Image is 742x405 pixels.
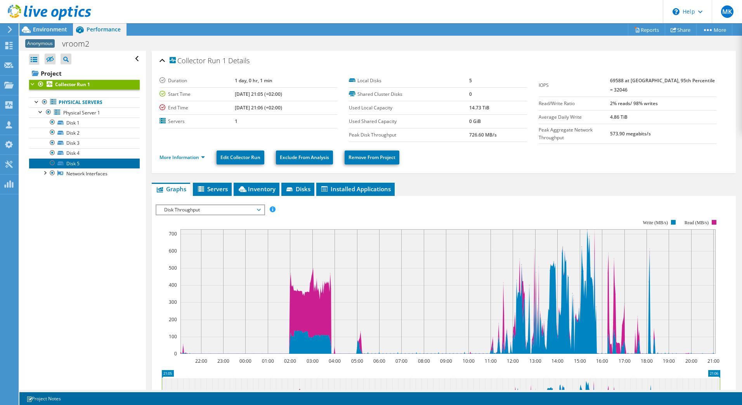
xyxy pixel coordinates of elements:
[29,118,140,128] a: Disk 1
[217,151,264,164] a: Edit Collector Run
[610,77,715,93] b: 69588 at [GEOGRAPHIC_DATA], 95th Percentile = 32046
[284,358,296,364] text: 02:00
[195,358,207,364] text: 22:00
[643,220,668,225] text: Write (MB/s)
[169,247,177,254] text: 600
[33,26,67,33] span: Environment
[169,333,177,340] text: 100
[395,358,407,364] text: 07:00
[628,24,665,36] a: Reports
[262,358,274,364] text: 01:00
[685,358,697,364] text: 20:00
[169,230,177,237] text: 700
[673,8,680,15] svg: \n
[320,185,391,193] span: Installed Applications
[169,316,177,323] text: 200
[29,80,140,90] a: Collector Run 1
[235,104,282,111] b: [DATE] 21:06 (+02:00)
[469,132,497,138] b: 726.60 MB/s
[665,24,697,36] a: Share
[29,168,140,178] a: Network Interfaces
[349,104,469,112] label: Used Local Capacity
[685,220,709,225] text: Read (MB/s)
[349,77,469,85] label: Local Disks
[29,97,140,107] a: Physical Servers
[618,358,630,364] text: 17:00
[574,358,586,364] text: 15:00
[159,104,235,112] label: End Time
[662,358,674,364] text: 19:00
[469,104,489,111] b: 14.73 TiB
[696,24,732,36] a: More
[506,358,518,364] text: 12:00
[29,158,140,168] a: Disk 5
[159,90,235,98] label: Start Time
[707,358,719,364] text: 21:00
[539,113,610,121] label: Average Daily Write
[63,109,100,116] span: Physical Server 1
[228,56,250,65] span: Details
[285,185,310,193] span: Disks
[160,205,260,215] span: Disk Throughput
[721,5,733,18] span: MK
[87,26,121,33] span: Performance
[159,154,205,161] a: More Information
[539,126,610,142] label: Peak Aggregate Network Throughput
[239,358,251,364] text: 00:00
[306,358,318,364] text: 03:00
[596,358,608,364] text: 16:00
[345,151,399,164] a: Remove From Project
[539,100,610,107] label: Read/Write Ratio
[169,299,177,305] text: 300
[373,358,385,364] text: 06:00
[235,77,272,84] b: 1 day, 0 hr, 1 min
[610,130,651,137] b: 573.90 megabits/s
[328,358,340,364] text: 04:00
[55,81,90,88] b: Collector Run 1
[59,40,101,48] h1: vroom2
[156,185,186,193] span: Graphs
[418,358,430,364] text: 08:00
[469,91,472,97] b: 0
[610,100,658,107] b: 2% reads/ 98% writes
[551,358,563,364] text: 14:00
[469,118,481,125] b: 0 GiB
[276,151,333,164] a: Exclude From Analysis
[217,358,229,364] text: 23:00
[349,118,469,125] label: Used Shared Capacity
[29,148,140,158] a: Disk 4
[469,77,472,84] b: 5
[238,185,276,193] span: Inventory
[169,282,177,288] text: 400
[349,131,469,139] label: Peak Disk Throughput
[21,394,66,403] a: Project Notes
[640,358,652,364] text: 18:00
[25,39,55,48] span: Anonymous
[170,57,226,65] span: Collector Run 1
[29,128,140,138] a: Disk 2
[235,118,238,125] b: 1
[29,107,140,118] a: Physical Server 1
[197,185,228,193] span: Servers
[349,90,469,98] label: Shared Cluster Disks
[169,265,177,271] text: 500
[351,358,363,364] text: 05:00
[610,114,628,120] b: 4.86 TiB
[29,67,140,80] a: Project
[29,138,140,148] a: Disk 3
[484,358,496,364] text: 11:00
[159,118,235,125] label: Servers
[539,81,610,89] label: IOPS
[462,358,474,364] text: 10:00
[529,358,541,364] text: 13:00
[174,350,177,357] text: 0
[159,77,235,85] label: Duration
[440,358,452,364] text: 09:00
[235,91,282,97] b: [DATE] 21:05 (+02:00)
